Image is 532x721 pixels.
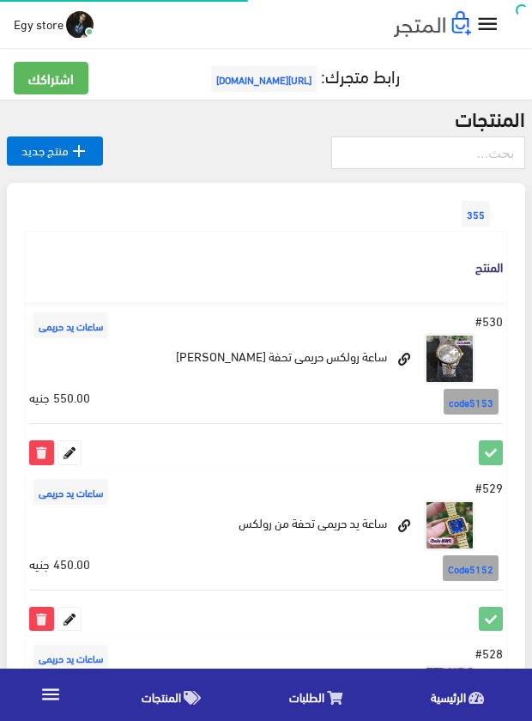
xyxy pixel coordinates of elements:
span: Code5152 [443,555,499,581]
span: Egy store [14,13,63,34]
a: ... Egy store [14,10,94,38]
i:  [69,141,89,161]
span: الرئيسية [431,686,466,707]
span: code5153 [444,389,499,415]
span: الطلبات [289,686,324,707]
input: بحث... [331,136,525,169]
img: rolex-watch-for-woman.jpg [424,665,475,717]
img: saaa-rolks-hrym-thf-ha-kob.jpg [424,333,475,385]
span: ساعات يد حريمى [33,645,108,670]
h2: المنتجات [7,106,525,129]
span: ساعات يد حريمى [33,479,108,505]
img: . [394,11,471,37]
a: اشتراكك [14,62,88,94]
img: ... [66,11,94,39]
th: المنتج [25,231,508,302]
span: ساعات يد حريمى [33,312,108,338]
span: المنتجات [142,686,181,707]
i:  [39,683,62,706]
a: رابط متجرك:[URL][DOMAIN_NAME] [207,59,400,91]
a: المنتجات [102,673,250,717]
td: ساعة يد حريمى تحفة من رولكس [25,470,508,636]
span: #530 [475,308,503,333]
span: 450.00 جنيه [29,551,90,576]
td: ساعة رولكس حريمى تحفة [PERSON_NAME] [25,303,508,470]
img: saaa-yd-hrym-thf-mn-rolks.jpg [424,500,475,551]
span: 550.00 جنيه [29,385,90,409]
i:  [475,12,500,37]
a: منتج جديد [7,136,103,166]
a: الطلبات [250,673,391,717]
span: #529 [475,475,503,500]
a: الرئيسية [390,673,532,717]
span: 355 [462,201,490,227]
span: [URL][DOMAIN_NAME] [211,66,317,92]
span: #528 [475,640,503,665]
